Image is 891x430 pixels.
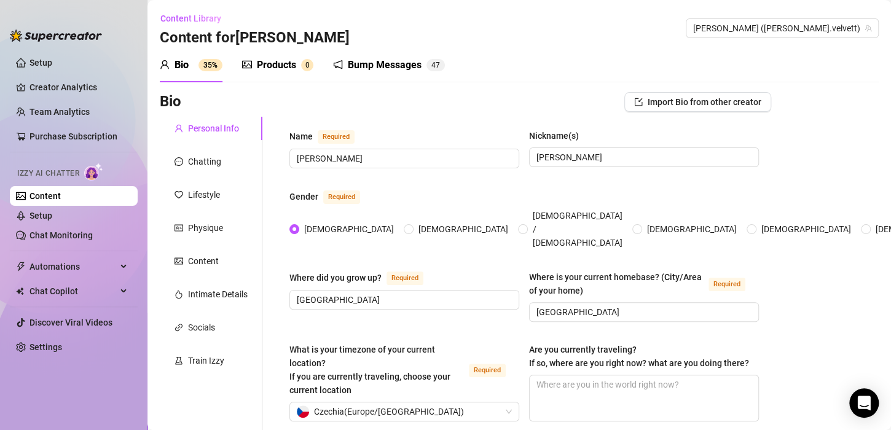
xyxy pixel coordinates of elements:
[188,321,215,334] div: Socials
[333,60,343,69] span: notification
[624,92,771,112] button: Import Bio from other creator
[297,405,309,418] img: cz
[160,60,170,69] span: user
[289,129,368,144] label: Name
[175,224,183,232] span: idcard
[175,58,189,72] div: Bio
[865,25,872,32] span: team
[536,305,749,319] input: Where is your current homebase? (City/Area of your home)
[29,342,62,352] a: Settings
[188,122,239,135] div: Personal Info
[348,58,422,72] div: Bump Messages
[175,124,183,133] span: user
[17,168,79,179] span: Izzy AI Chatter
[175,157,183,166] span: message
[849,388,879,418] div: Open Intercom Messenger
[29,281,117,301] span: Chat Copilot
[84,163,103,181] img: AI Chatter
[188,287,248,301] div: Intimate Details
[188,155,221,168] div: Chatting
[29,127,128,146] a: Purchase Subscription
[529,270,759,297] label: Where is your current homebase? (City/Area of your home)
[175,356,183,365] span: experiment
[257,58,296,72] div: Products
[29,191,61,201] a: Content
[29,107,90,117] a: Team Analytics
[188,221,223,235] div: Physique
[318,130,355,144] span: Required
[29,257,117,276] span: Automations
[634,98,643,106] span: import
[242,60,252,69] span: picture
[175,290,183,299] span: fire
[175,190,183,199] span: heart
[297,293,509,307] input: Where did you grow up?
[648,97,761,107] span: Import Bio from other creator
[529,270,704,297] div: Where is your current homebase? (City/Area of your home)
[289,271,382,284] div: Where did you grow up?
[414,222,513,236] span: [DEMOGRAPHIC_DATA]
[188,254,219,268] div: Content
[198,59,222,71] sup: 35%
[469,364,506,377] span: Required
[16,287,24,295] img: Chat Copilot
[289,190,318,203] div: Gender
[314,402,464,421] span: Czechia ( Europe/[GEOGRAPHIC_DATA] )
[431,61,436,69] span: 4
[289,130,313,143] div: Name
[188,188,220,201] div: Lifestyle
[529,345,749,368] span: Are you currently traveling? If so, where are you right now? what are you doing there?
[289,270,437,285] label: Where did you grow up?
[29,318,112,327] a: Discover Viral Videos
[297,152,509,165] input: Name
[289,345,450,395] span: What is your timezone of your current location? If you are currently traveling, choose your curre...
[160,92,181,112] h3: Bio
[160,9,231,28] button: Content Library
[528,209,627,249] span: [DEMOGRAPHIC_DATA] / [DEMOGRAPHIC_DATA]
[756,222,856,236] span: [DEMOGRAPHIC_DATA]
[536,150,749,164] input: Nickname(s)
[301,59,313,71] sup: 0
[529,129,579,143] div: Nickname(s)
[175,257,183,265] span: picture
[426,59,445,71] sup: 47
[529,129,587,143] label: Nickname(s)
[436,61,440,69] span: 7
[693,19,871,37] span: Andy (andy.velvett)
[16,262,26,272] span: thunderbolt
[10,29,102,42] img: logo-BBDzfeDw.svg
[175,323,183,332] span: link
[29,58,52,68] a: Setup
[29,211,52,221] a: Setup
[160,14,221,23] span: Content Library
[29,77,128,97] a: Creator Analytics
[289,189,374,204] label: Gender
[642,222,742,236] span: [DEMOGRAPHIC_DATA]
[188,354,224,367] div: Train Izzy
[299,222,399,236] span: [DEMOGRAPHIC_DATA]
[323,190,360,204] span: Required
[160,28,350,48] h3: Content for [PERSON_NAME]
[708,278,745,291] span: Required
[29,230,93,240] a: Chat Monitoring
[387,272,423,285] span: Required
